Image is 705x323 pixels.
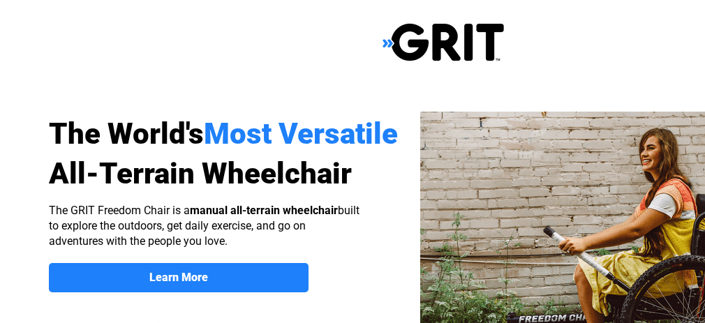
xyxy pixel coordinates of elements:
strong: manual all-terrain wheelchair [190,204,338,217]
span: The GRIT Freedom Chair is a built to explore the outdoors, get daily exercise, and go on adventur... [49,204,359,248]
strong: Learn More [149,271,208,284]
a: Learn More [49,263,309,292]
span: The World's [49,117,204,151]
span: Most Versatile [204,117,398,151]
span: All-Terrain Wheelchair [49,156,352,190]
